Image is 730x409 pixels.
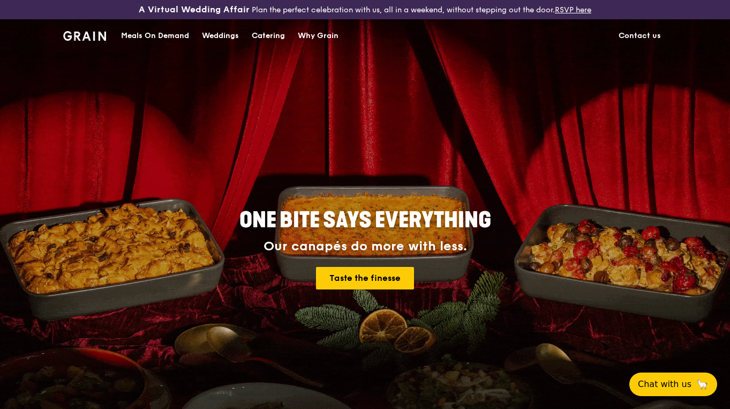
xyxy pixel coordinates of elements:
[195,20,245,52] a: Weddings
[696,378,709,391] span: 🦙
[638,378,691,391] span: Chat with us
[252,20,285,52] div: Catering
[555,5,591,14] a: RSVP here
[298,20,338,52] div: Why Grain
[629,373,717,396] button: Chat with us🦙
[612,20,667,52] a: Contact us
[291,20,345,52] a: Why Grain
[122,4,608,15] div: Plan the perfect celebration with us, all in a weekend, without stepping out the door.
[139,4,250,15] h3: A Virtual Wedding Affair
[63,31,107,41] img: Grain
[239,207,491,233] span: ONE BITE SAYS EVERYTHING
[172,239,558,254] div: Our canapés do more with less.
[202,20,239,52] div: Weddings
[316,267,414,289] a: Taste the finesse
[245,20,291,52] a: Catering
[63,19,107,51] a: GrainGrain
[121,20,189,52] div: Meals On Demand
